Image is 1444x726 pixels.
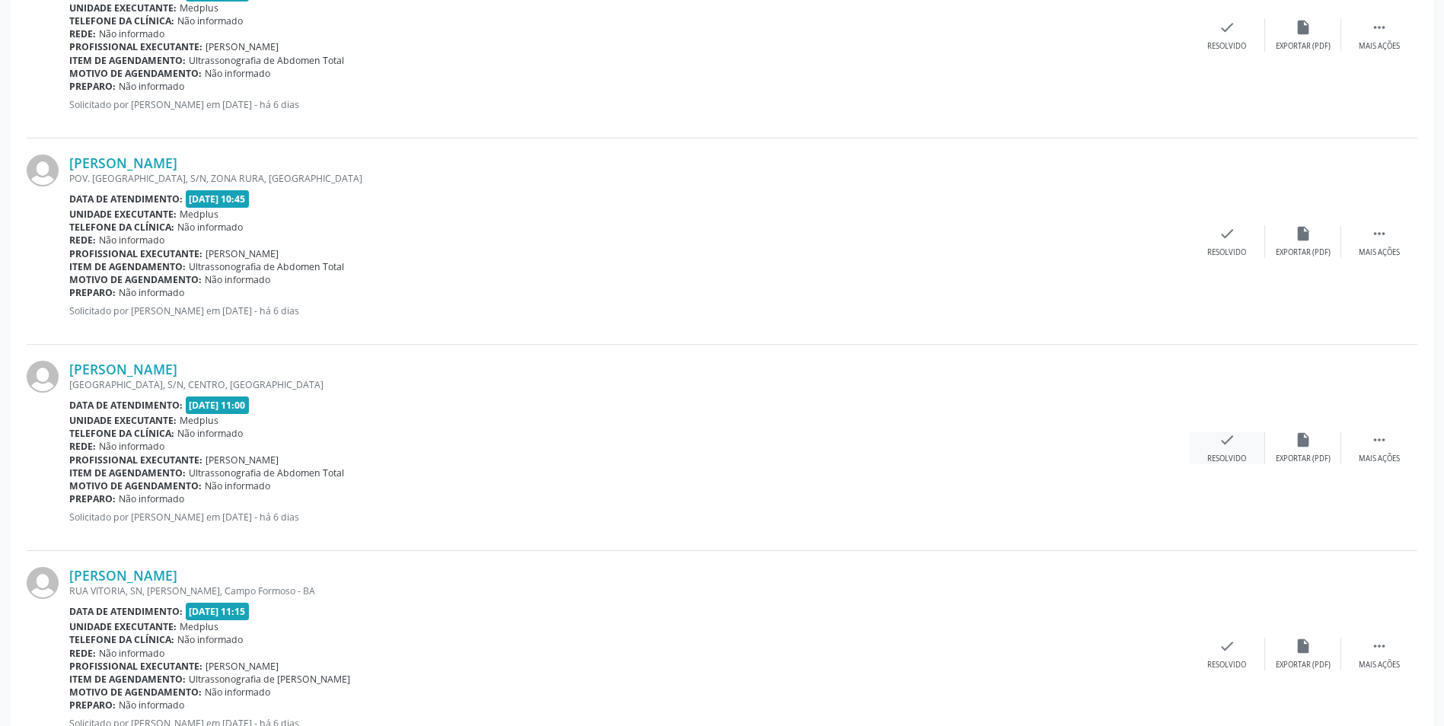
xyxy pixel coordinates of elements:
[69,208,177,221] b: Unidade executante:
[69,98,1189,111] p: Solicitado por [PERSON_NAME] em [DATE] - há 6 dias
[119,699,184,712] span: Não informado
[1295,431,1312,448] i: insert_drive_file
[1276,454,1331,464] div: Exportar (PDF)
[69,427,174,440] b: Telefone da clínica:
[69,660,202,673] b: Profissional executante:
[1371,225,1388,242] i: 
[205,273,270,286] span: Não informado
[69,40,202,53] b: Profissional executante:
[69,686,202,699] b: Motivo de agendamento:
[69,193,183,205] b: Data de atendimento:
[180,620,218,633] span: Medplus
[180,2,218,14] span: Medplus
[1219,431,1235,448] i: check
[1359,41,1400,52] div: Mais ações
[1371,431,1388,448] i: 
[69,304,1189,317] p: Solicitado por [PERSON_NAME] em [DATE] - há 6 dias
[1219,638,1235,654] i: check
[69,454,202,466] b: Profissional executante:
[189,260,344,273] span: Ultrassonografia de Abdomen Total
[69,80,116,93] b: Preparo:
[205,479,270,492] span: Não informado
[27,361,59,393] img: img
[69,361,177,377] a: [PERSON_NAME]
[69,584,1189,597] div: RUA VITORIA, SN, [PERSON_NAME], Campo Formoso - BA
[1295,225,1312,242] i: insert_drive_file
[69,620,177,633] b: Unidade executante:
[1219,19,1235,36] i: check
[69,234,96,247] b: Rede:
[69,273,202,286] b: Motivo de agendamento:
[189,54,344,67] span: Ultrassonografia de Abdomen Total
[99,440,164,453] span: Não informado
[99,27,164,40] span: Não informado
[69,605,183,618] b: Data de atendimento:
[1359,660,1400,670] div: Mais ações
[206,40,279,53] span: [PERSON_NAME]
[1207,454,1246,464] div: Resolvido
[69,466,186,479] b: Item de agendamento:
[69,440,96,453] b: Rede:
[27,154,59,186] img: img
[180,208,218,221] span: Medplus
[119,80,184,93] span: Não informado
[205,686,270,699] span: Não informado
[69,699,116,712] b: Preparo:
[205,67,270,80] span: Não informado
[1276,41,1331,52] div: Exportar (PDF)
[1219,225,1235,242] i: check
[69,673,186,686] b: Item de agendamento:
[1276,660,1331,670] div: Exportar (PDF)
[69,172,1189,185] div: POV. [GEOGRAPHIC_DATA], S/N, ZONA RURA, [GEOGRAPHIC_DATA]
[69,492,116,505] b: Preparo:
[1295,19,1312,36] i: insert_drive_file
[69,67,202,80] b: Motivo de agendamento:
[1371,19,1388,36] i: 
[186,190,250,208] span: [DATE] 10:45
[177,633,243,646] span: Não informado
[177,14,243,27] span: Não informado
[1207,41,1246,52] div: Resolvido
[99,647,164,660] span: Não informado
[69,479,202,492] b: Motivo de agendamento:
[69,27,96,40] b: Rede:
[69,567,177,584] a: [PERSON_NAME]
[186,396,250,414] span: [DATE] 11:00
[69,54,186,67] b: Item de agendamento:
[206,660,279,673] span: [PERSON_NAME]
[119,286,184,299] span: Não informado
[99,234,164,247] span: Não informado
[177,221,243,234] span: Não informado
[69,221,174,234] b: Telefone da clínica:
[69,399,183,412] b: Data de atendimento:
[1295,638,1312,654] i: insert_drive_file
[27,567,59,599] img: img
[1371,638,1388,654] i: 
[69,511,1189,524] p: Solicitado por [PERSON_NAME] em [DATE] - há 6 dias
[189,466,344,479] span: Ultrassonografia de Abdomen Total
[186,603,250,620] span: [DATE] 11:15
[69,414,177,427] b: Unidade executante:
[69,647,96,660] b: Rede:
[69,286,116,299] b: Preparo:
[69,14,174,27] b: Telefone da clínica:
[189,673,350,686] span: Ultrassonografia de [PERSON_NAME]
[69,260,186,273] b: Item de agendamento:
[69,378,1189,391] div: [GEOGRAPHIC_DATA], S/N, CENTRO, [GEOGRAPHIC_DATA]
[1359,247,1400,258] div: Mais ações
[1359,454,1400,464] div: Mais ações
[1207,247,1246,258] div: Resolvido
[69,2,177,14] b: Unidade executante:
[69,247,202,260] b: Profissional executante:
[119,492,184,505] span: Não informado
[69,154,177,171] a: [PERSON_NAME]
[1207,660,1246,670] div: Resolvido
[206,247,279,260] span: [PERSON_NAME]
[1276,247,1331,258] div: Exportar (PDF)
[206,454,279,466] span: [PERSON_NAME]
[180,414,218,427] span: Medplus
[177,427,243,440] span: Não informado
[69,633,174,646] b: Telefone da clínica:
